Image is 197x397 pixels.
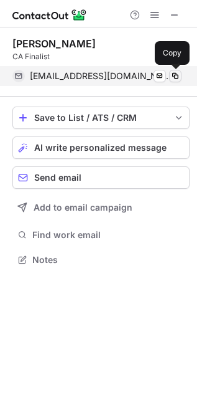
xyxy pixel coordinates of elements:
[12,196,190,219] button: Add to email campaign
[32,229,185,241] span: Find work email
[34,143,167,153] span: AI write personalized message
[34,173,81,183] span: Send email
[32,254,185,265] span: Notes
[12,226,190,244] button: Find work email
[34,113,168,123] div: Save to List / ATS / CRM
[12,51,190,62] div: CA Finalist
[12,37,96,50] div: [PERSON_NAME]
[34,203,132,213] span: Add to email campaign
[12,136,190,159] button: AI write personalized message
[12,251,190,269] button: Notes
[12,107,190,129] button: save-profile-one-click
[30,70,172,82] span: [EMAIL_ADDRESS][DOMAIN_NAME]
[12,7,87,22] img: ContactOut v5.3.10
[12,166,190,189] button: Send email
